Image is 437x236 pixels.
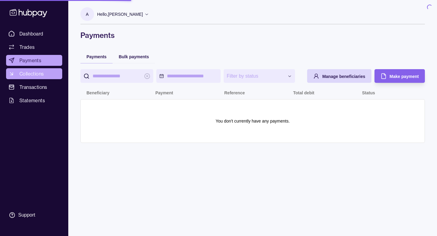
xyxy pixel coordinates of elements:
a: Trades [6,42,62,52]
p: Beneficiary [86,90,109,95]
input: search [93,69,141,83]
a: Collections [6,68,62,79]
span: Payments [86,54,107,59]
span: Make payment [390,74,419,79]
p: Status [362,90,375,95]
a: Payments [6,55,62,66]
p: Hello, [PERSON_NAME] [97,11,143,18]
a: Transactions [6,82,62,93]
span: Dashboard [19,30,43,37]
h1: Payments [80,30,425,40]
a: Support [6,209,62,221]
span: Transactions [19,83,47,91]
span: Statements [19,97,45,104]
a: Dashboard [6,28,62,39]
span: Payments [19,57,41,64]
p: A [86,11,89,18]
a: Statements [6,95,62,106]
p: Reference [224,90,245,95]
span: Collections [19,70,44,77]
p: Total debit [293,90,314,95]
span: Bulk payments [119,54,149,59]
span: Manage beneficiaries [322,74,365,79]
span: Trades [19,43,35,51]
div: Support [18,212,35,218]
p: You don't currently have any payments. [215,118,290,124]
button: Manage beneficiaries [307,69,371,83]
p: Payment [155,90,173,95]
button: Make payment [374,69,425,83]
